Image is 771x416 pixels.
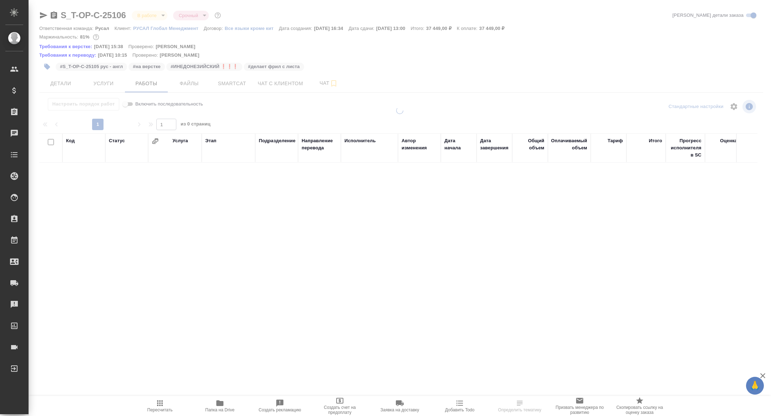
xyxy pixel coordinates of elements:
[445,407,474,412] span: Добавить Todo
[746,377,764,395] button: 🙏
[205,407,235,412] span: Папка на Drive
[614,405,665,415] span: Скопировать ссылку на оценку заказа
[302,137,337,151] div: Направление перевода
[498,407,541,412] span: Определить тематику
[444,137,473,151] div: Дата начала
[344,137,376,144] div: Исполнитель
[430,396,490,416] button: Добавить Todo
[205,137,216,144] div: Этап
[130,396,190,416] button: Пересчитать
[720,137,737,144] div: Оценка
[516,137,544,151] div: Общий объем
[649,137,662,144] div: Итого
[749,378,761,393] span: 🙏
[608,137,623,144] div: Тариф
[109,137,125,144] div: Статус
[310,396,370,416] button: Создать счет на предоплату
[314,405,366,415] span: Создать счет на предоплату
[250,396,310,416] button: Создать рекламацию
[370,396,430,416] button: Заявка на доставку
[259,137,296,144] div: Подразделение
[490,396,550,416] button: Определить тематику
[381,407,419,412] span: Заявка на доставку
[480,137,509,151] div: Дата завершения
[554,405,605,415] span: Призвать менеджера по развитию
[551,137,587,151] div: Оплачиваемый объем
[669,137,701,159] div: Прогресс исполнителя в SC
[259,407,301,412] span: Создать рекламацию
[610,396,670,416] button: Скопировать ссылку на оценку заказа
[172,137,188,144] div: Услуга
[147,407,173,412] span: Пересчитать
[66,137,75,144] div: Код
[550,396,610,416] button: Призвать менеджера по развитию
[190,396,250,416] button: Папка на Drive
[152,138,159,145] button: Сгруппировать
[402,137,437,151] div: Автор изменения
